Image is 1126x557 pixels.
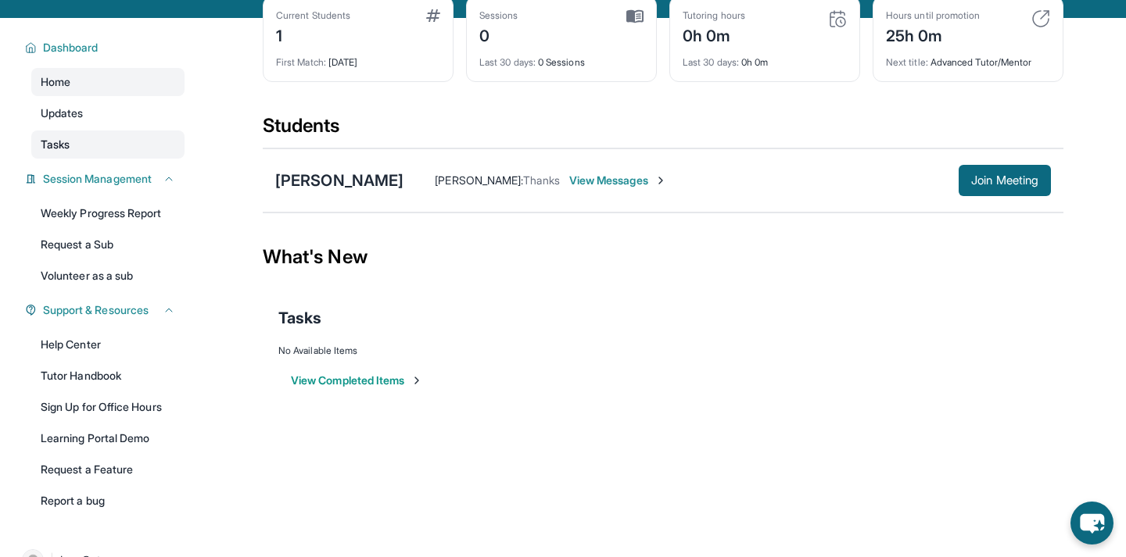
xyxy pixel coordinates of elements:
[1070,502,1113,545] button: chat-button
[886,22,980,47] div: 25h 0m
[479,22,518,47] div: 0
[31,262,185,290] a: Volunteer as a sub
[569,173,667,188] span: View Messages
[41,137,70,152] span: Tasks
[263,113,1063,148] div: Students
[31,99,185,127] a: Updates
[31,199,185,227] a: Weekly Progress Report
[43,40,99,55] span: Dashboard
[31,230,185,259] a: Request a Sub
[523,173,559,187] span: Thanks
[479,56,536,68] span: Last 30 days :
[426,9,440,22] img: card
[683,56,739,68] span: Last 30 days :
[276,9,350,22] div: Current Students
[479,47,644,69] div: 0 Sessions
[828,9,847,28] img: card
[31,130,185,159] a: Tasks
[683,22,745,47] div: 0h 0m
[37,302,175,318] button: Support & Resources
[435,173,523,187] span: [PERSON_NAME] :
[654,174,667,187] img: Chevron-Right
[291,373,423,388] button: View Completed Items
[263,223,1063,291] div: What's New
[31,68,185,96] a: Home
[31,424,185,452] a: Learning Portal Demo
[43,302,149,318] span: Support & Resources
[31,487,185,515] a: Report a bug
[31,330,185,359] a: Help Center
[31,393,185,421] a: Sign Up for Office Hours
[41,74,70,90] span: Home
[626,9,644,23] img: card
[275,170,403,191] div: [PERSON_NAME]
[683,9,745,22] div: Tutoring hours
[278,345,1048,357] div: No Available Items
[41,105,84,121] span: Updates
[276,22,350,47] div: 1
[1031,9,1050,28] img: card
[278,307,321,329] span: Tasks
[886,9,980,22] div: Hours until promotion
[479,9,518,22] div: Sessions
[959,165,1051,196] button: Join Meeting
[971,176,1038,185] span: Join Meeting
[37,171,175,187] button: Session Management
[276,47,440,69] div: [DATE]
[43,171,152,187] span: Session Management
[37,40,175,55] button: Dashboard
[31,362,185,390] a: Tutor Handbook
[886,47,1050,69] div: Advanced Tutor/Mentor
[31,455,185,484] a: Request a Feature
[276,56,326,68] span: First Match :
[886,56,928,68] span: Next title :
[683,47,847,69] div: 0h 0m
